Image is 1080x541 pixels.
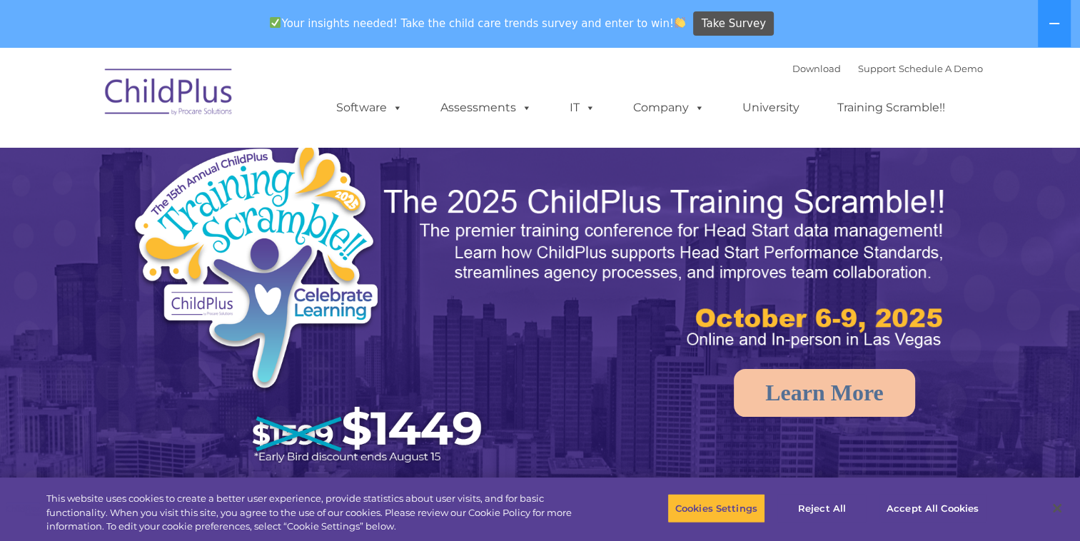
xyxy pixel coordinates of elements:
[777,493,867,523] button: Reject All
[792,63,841,74] a: Download
[734,369,915,417] a: Learn More
[619,93,719,122] a: Company
[98,59,241,130] img: ChildPlus by Procare Solutions
[693,11,774,36] a: Take Survey
[879,493,986,523] button: Accept All Cookies
[899,63,983,74] a: Schedule A Demo
[46,492,594,534] div: This website uses cookies to create a better user experience, provide statistics about user visit...
[198,94,242,105] span: Last name
[823,93,959,122] a: Training Scramble!!
[702,11,766,36] span: Take Survey
[322,93,417,122] a: Software
[858,63,896,74] a: Support
[667,493,765,523] button: Cookies Settings
[1041,492,1073,524] button: Close
[555,93,610,122] a: IT
[792,63,983,74] font: |
[198,153,259,163] span: Phone number
[426,93,546,122] a: Assessments
[675,17,685,28] img: 👏
[270,17,281,28] img: ✅
[728,93,814,122] a: University
[264,9,692,37] span: Your insights needed! Take the child care trends survey and enter to win!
